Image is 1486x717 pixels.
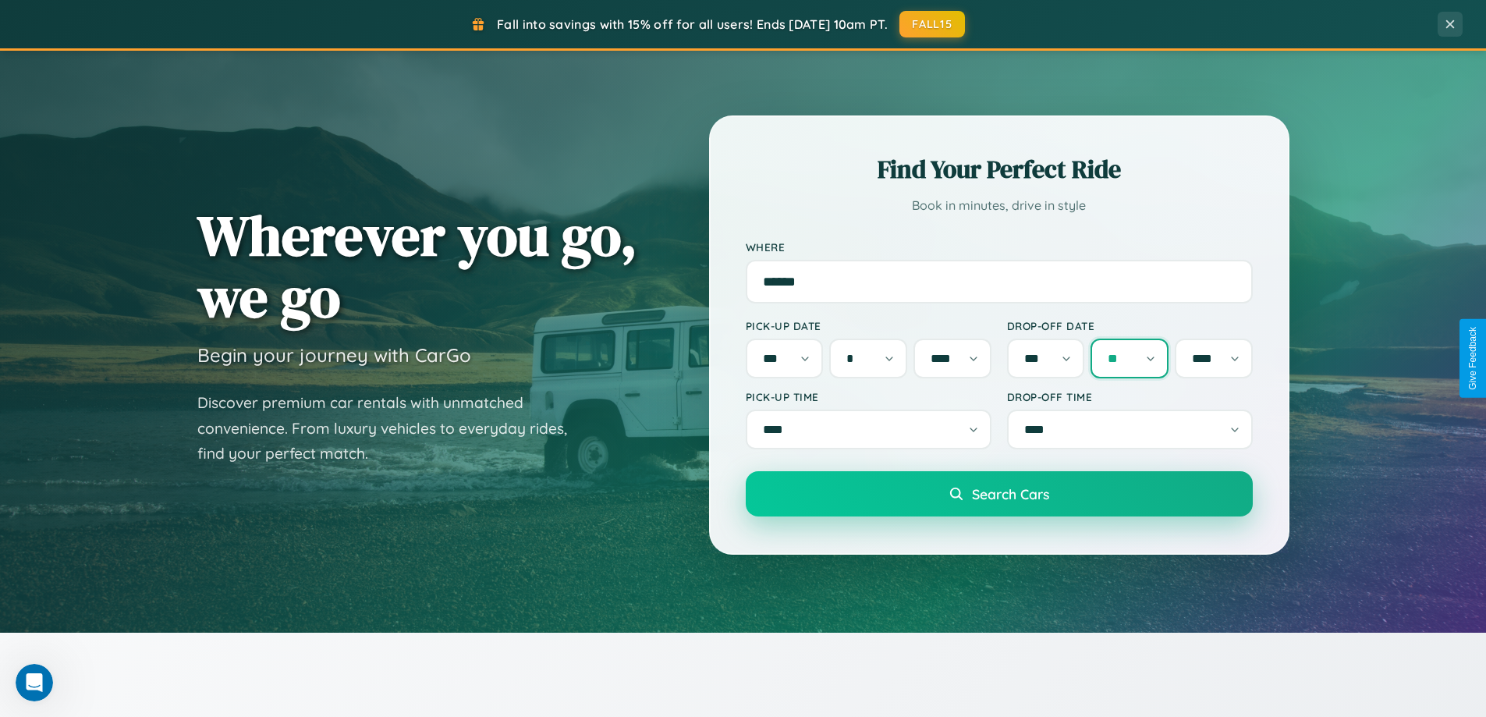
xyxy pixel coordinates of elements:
span: Fall into savings with 15% off for all users! Ends [DATE] 10am PT. [497,16,888,32]
label: Drop-off Time [1007,390,1253,403]
h3: Begin your journey with CarGo [197,343,471,367]
h1: Wherever you go, we go [197,204,637,328]
label: Where [746,240,1253,254]
p: Book in minutes, drive in style [746,194,1253,217]
iframe: Intercom live chat [16,664,53,701]
button: FALL15 [899,11,965,37]
p: Discover premium car rentals with unmatched convenience. From luxury vehicles to everyday rides, ... [197,390,587,467]
label: Pick-up Time [746,390,991,403]
button: Search Cars [746,471,1253,516]
div: Give Feedback [1467,327,1478,390]
span: Search Cars [972,485,1049,502]
label: Drop-off Date [1007,319,1253,332]
h2: Find Your Perfect Ride [746,152,1253,186]
label: Pick-up Date [746,319,991,332]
